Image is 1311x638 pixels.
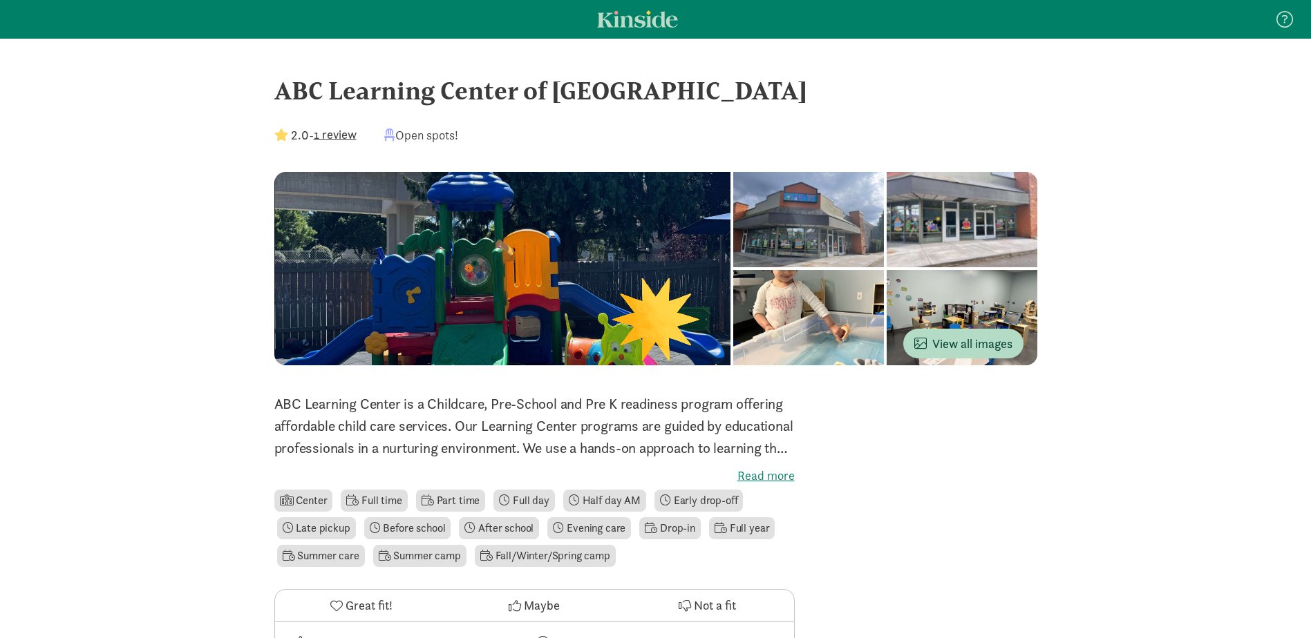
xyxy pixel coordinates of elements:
[914,334,1012,353] span: View all images
[274,490,333,512] li: Center
[275,590,448,621] button: Great fit!
[416,490,485,512] li: Part time
[709,517,775,539] li: Full year
[654,490,744,512] li: Early drop-off
[274,126,357,144] div: -
[364,517,451,539] li: Before school
[274,467,795,484] label: Read more
[346,596,393,615] span: Great fit!
[373,545,466,567] li: Summer camp
[291,127,309,143] strong: 2.0
[277,545,365,567] li: Summer care
[597,10,678,28] a: Kinside
[621,590,793,621] button: Not a fit
[694,596,736,615] span: Not a fit
[274,393,795,459] p: ABC Learning Center is a Childcare, Pre-School and Pre K readiness program offering affordable ch...
[314,125,357,144] button: 1 review
[547,517,631,539] li: Evening care
[341,490,407,512] li: Full time
[448,590,621,621] button: Maybe
[493,490,555,512] li: Full day
[639,517,701,539] li: Drop-in
[459,517,539,539] li: After school
[277,517,356,539] li: Late pickup
[384,126,458,144] div: Open spots!
[274,72,1037,109] div: ABC Learning Center of [GEOGRAPHIC_DATA]
[903,329,1024,358] button: View all images
[563,490,646,512] li: Half day AM
[475,545,616,567] li: Fall/Winter/Spring camp
[524,596,560,615] span: Maybe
